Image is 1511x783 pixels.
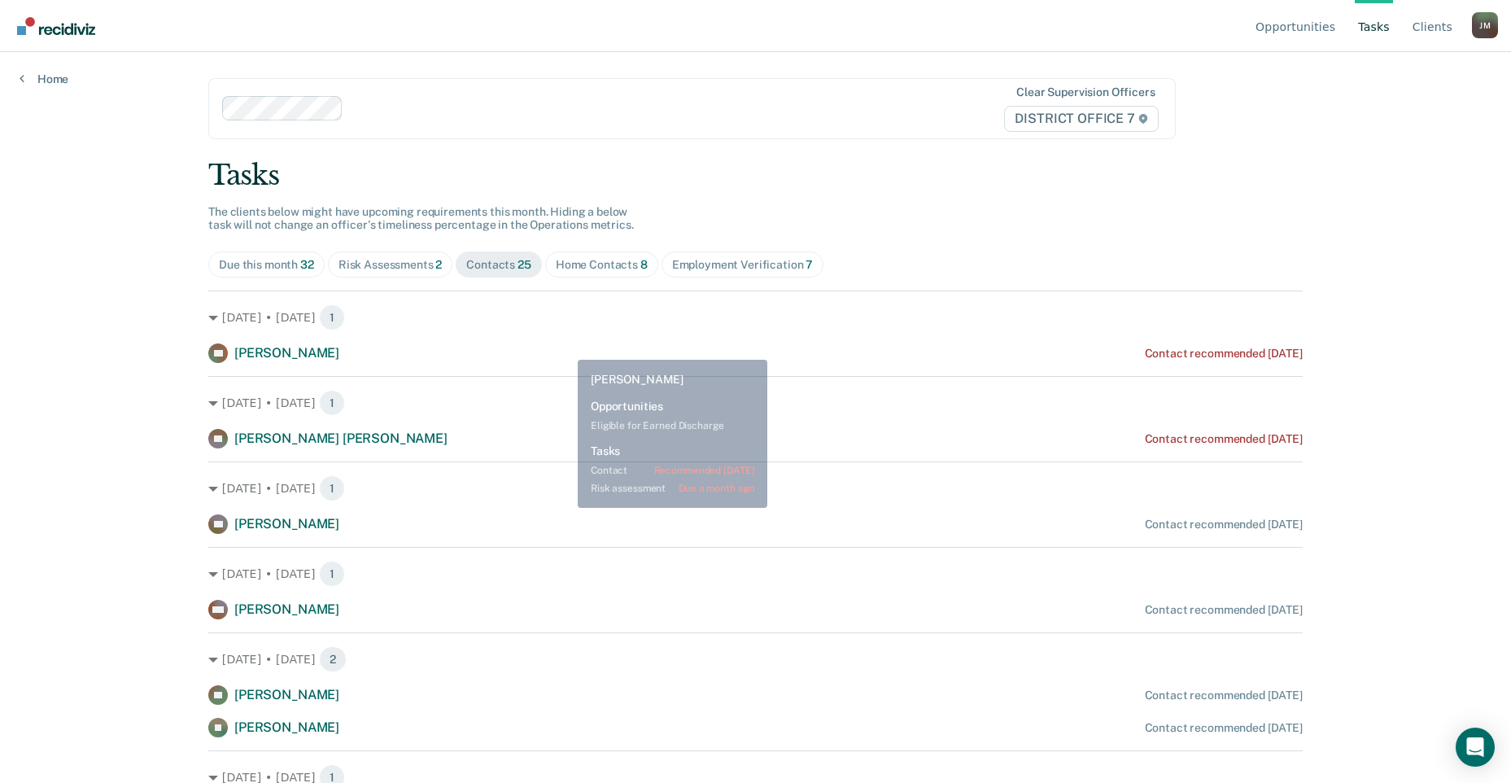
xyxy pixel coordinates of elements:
[208,304,1303,330] div: [DATE] • [DATE] 1
[435,258,442,271] span: 2
[319,646,347,672] span: 2
[556,258,648,272] div: Home Contacts
[319,390,345,416] span: 1
[300,258,314,271] span: 32
[1145,603,1303,617] div: Contact recommended [DATE]
[319,304,345,330] span: 1
[234,345,339,361] span: [PERSON_NAME]
[672,258,814,272] div: Employment Verification
[517,258,531,271] span: 25
[640,258,648,271] span: 8
[234,601,339,617] span: [PERSON_NAME]
[234,516,339,531] span: [PERSON_NAME]
[1145,432,1303,446] div: Contact recommended [DATE]
[1472,12,1498,38] div: J M
[208,561,1303,587] div: [DATE] • [DATE] 1
[1472,12,1498,38] button: Profile dropdown button
[219,258,314,272] div: Due this month
[1145,689,1303,702] div: Contact recommended [DATE]
[17,17,95,35] img: Recidiviz
[208,646,1303,672] div: [DATE] • [DATE] 2
[1145,721,1303,735] div: Contact recommended [DATE]
[1456,728,1495,767] div: Open Intercom Messenger
[1004,106,1158,132] span: DISTRICT OFFICE 7
[234,687,339,702] span: [PERSON_NAME]
[466,258,531,272] div: Contacts
[1016,85,1155,99] div: Clear supervision officers
[208,159,1303,192] div: Tasks
[208,390,1303,416] div: [DATE] • [DATE] 1
[234,720,339,735] span: [PERSON_NAME]
[319,561,345,587] span: 1
[208,475,1303,501] div: [DATE] • [DATE] 1
[1145,518,1303,531] div: Contact recommended [DATE]
[338,258,443,272] div: Risk Assessments
[208,205,634,232] span: The clients below might have upcoming requirements this month. Hiding a below task will not chang...
[319,475,345,501] span: 1
[806,258,813,271] span: 7
[234,431,448,446] span: [PERSON_NAME] [PERSON_NAME]
[20,72,68,86] a: Home
[1145,347,1303,361] div: Contact recommended [DATE]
